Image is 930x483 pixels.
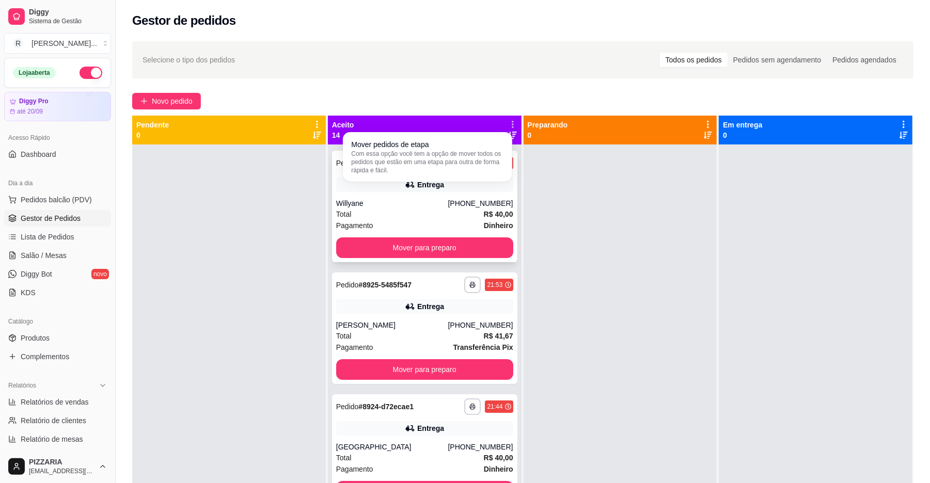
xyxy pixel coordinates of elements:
[453,343,513,351] strong: Transferência Pix
[336,237,513,258] button: Mover para preparo
[723,130,762,140] p: 0
[21,232,74,242] span: Lista de Pedidos
[21,250,67,261] span: Salão / Mesas
[136,120,169,130] p: Pendente
[528,130,568,140] p: 0
[13,67,56,78] div: Loja aberta
[21,213,81,223] span: Gestor de Pedidos
[136,130,169,140] p: 0
[4,313,111,330] div: Catálogo
[21,333,50,343] span: Produtos
[484,332,513,340] strong: R$ 41,67
[29,458,94,467] span: PIZZARIA
[417,301,444,312] div: Entrega
[487,281,502,289] div: 21:53
[140,98,148,105] span: plus
[21,397,89,407] span: Relatórios de vendas
[4,33,111,54] button: Select a team
[728,53,827,67] div: Pedidos sem agendamento
[660,53,728,67] div: Todos os pedidos
[417,180,444,190] div: Entrega
[336,330,352,342] span: Total
[336,342,373,353] span: Pagamento
[336,359,513,380] button: Mover para preparo
[332,120,354,130] p: Aceito
[358,403,414,411] strong: # 8924-d72ecae1
[336,198,448,208] div: Willyane
[448,198,513,208] div: [PHONE_NUMBER]
[13,38,23,49] span: R
[723,120,762,130] p: Em entrega
[8,381,36,390] span: Relatórios
[448,442,513,452] div: [PHONE_NUMBER]
[29,8,107,17] span: Diggy
[484,454,513,462] strong: R$ 40,00
[21,149,56,159] span: Dashboard
[336,320,448,330] div: [PERSON_NAME]
[132,12,236,29] h2: Gestor de pedidos
[21,351,69,362] span: Complementos
[21,434,83,444] span: Relatório de mesas
[21,287,36,298] span: KDS
[4,175,111,191] div: Dia a dia
[336,452,352,463] span: Total
[143,54,235,66] span: Selecione o tipo dos pedidos
[484,210,513,218] strong: R$ 40,00
[528,120,568,130] p: Preparando
[336,159,359,167] span: Pedido
[29,467,94,475] span: [EMAIL_ADDRESS][DOMAIN_NAME]
[336,463,373,475] span: Pagamento
[17,107,43,116] article: até 20/09
[29,17,107,25] span: Sistema de Gestão
[19,98,49,105] article: Diggy Pro
[487,403,502,411] div: 21:44
[351,150,504,174] span: Com essa opção você tem a opção de mover todos os pedidos que estão em uma etapa para outra de fo...
[484,465,513,473] strong: Dinheiro
[4,130,111,146] div: Acesso Rápido
[21,415,86,426] span: Relatório de clientes
[351,139,429,150] span: Mover pedidos de etapa
[332,130,354,140] p: 14
[31,38,97,49] div: [PERSON_NAME] ...
[336,281,359,289] span: Pedido
[152,95,193,107] span: Novo pedido
[21,195,92,205] span: Pedidos balcão (PDV)
[484,221,513,230] strong: Dinheiro
[336,403,359,411] span: Pedido
[336,220,373,231] span: Pagamento
[358,281,412,289] strong: # 8925-5485f547
[21,269,52,279] span: Diggy Bot
[80,67,102,79] button: Alterar Status
[336,442,448,452] div: [GEOGRAPHIC_DATA]
[336,208,352,220] span: Total
[827,53,902,67] div: Pedidos agendados
[448,320,513,330] div: [PHONE_NUMBER]
[417,423,444,433] div: Entrega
